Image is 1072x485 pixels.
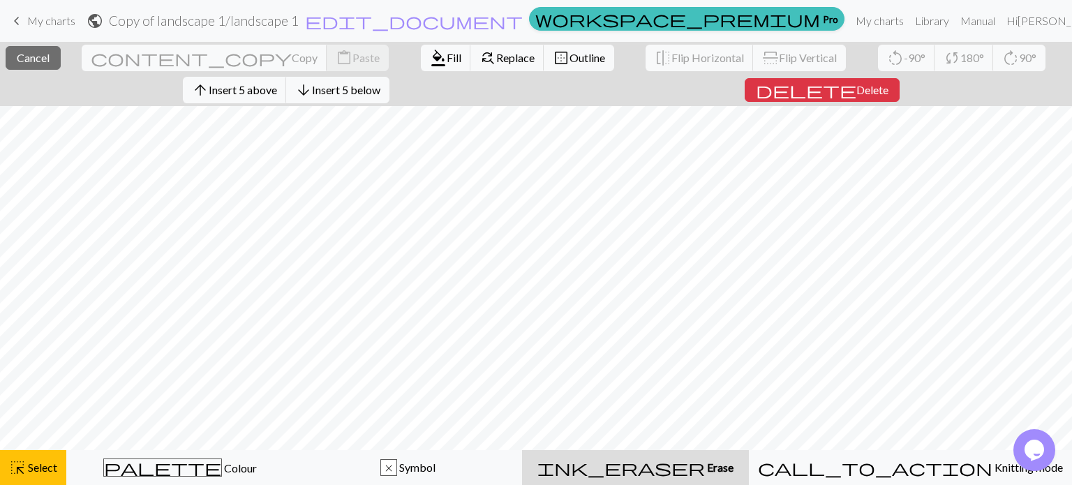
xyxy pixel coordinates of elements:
[292,51,318,64] span: Copy
[758,458,992,477] span: call_to_action
[6,46,61,70] button: Cancel
[878,45,935,71] button: -90°
[553,48,569,68] span: border_outer
[749,450,1072,485] button: Knitting mode
[430,48,447,68] span: format_color_fill
[944,48,960,68] span: sync
[745,78,900,102] button: Delete
[496,51,535,64] span: Replace
[705,461,734,474] span: Erase
[447,51,461,64] span: Fill
[286,77,389,103] button: Insert 5 below
[756,80,856,100] span: delete
[522,450,749,485] button: Erase
[960,51,984,64] span: 180°
[192,80,209,100] span: arrow_upward
[421,45,471,71] button: Fill
[535,9,820,29] span: workspace_premium
[655,48,671,68] span: flip
[66,450,295,485] button: Colour
[935,45,994,71] button: 180°
[904,51,925,64] span: -90°
[9,458,26,477] span: highlight_alt
[470,45,544,71] button: Replace
[8,11,25,31] span: keyboard_arrow_left
[544,45,614,71] button: Outline
[91,48,292,68] span: content_copy
[222,461,257,475] span: Colour
[671,51,744,64] span: Flip Horizontal
[537,458,705,477] span: ink_eraser
[479,48,496,68] span: find_replace
[646,45,754,71] button: Flip Horizontal
[753,45,846,71] button: Flip Vertical
[887,48,904,68] span: rotate_left
[104,458,221,477] span: palette
[8,9,75,33] a: My charts
[109,13,299,29] h2: Copy of landscape 1 / landscape 1
[381,460,396,477] div: x
[529,7,844,31] a: Pro
[992,461,1063,474] span: Knitting mode
[856,83,888,96] span: Delete
[1013,429,1058,471] iframe: chat widget
[26,461,57,474] span: Select
[1019,51,1036,64] span: 90°
[82,45,327,71] button: Copy
[312,83,380,96] span: Insert 5 below
[955,7,1001,35] a: Manual
[397,461,435,474] span: Symbol
[295,80,312,100] span: arrow_downward
[909,7,955,35] a: Library
[761,50,780,66] span: flip
[295,450,523,485] button: x Symbol
[305,11,523,31] span: edit_document
[27,14,75,27] span: My charts
[850,7,909,35] a: My charts
[87,11,103,31] span: public
[569,51,605,64] span: Outline
[993,45,1045,71] button: 90°
[209,83,277,96] span: Insert 5 above
[779,51,837,64] span: Flip Vertical
[1002,48,1019,68] span: rotate_right
[17,51,50,64] span: Cancel
[183,77,287,103] button: Insert 5 above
